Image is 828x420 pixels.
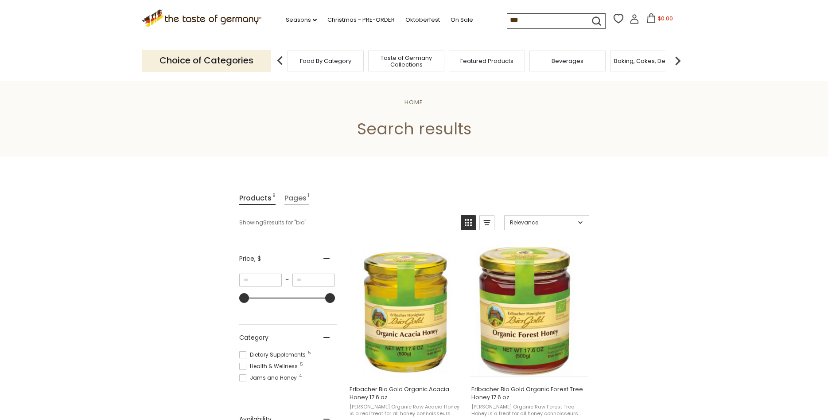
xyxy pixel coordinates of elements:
[669,52,687,70] img: next arrow
[284,192,309,205] a: View Pages Tab
[300,58,351,64] a: Food By Category
[327,15,395,25] a: Christmas - PRE-ORDER
[239,215,454,230] div: Showing results for " "
[641,13,679,27] button: $0.00
[272,192,276,204] span: 9
[263,219,267,227] b: 9
[27,119,801,139] h1: Search results
[239,254,261,263] span: Price
[470,247,587,377] img: Erlbacher Bio Gold Organic Forest Tree Honey
[348,251,466,373] img: Erlbacher Bio Gold Organic Acacia Honey 17.6 oz
[286,15,317,25] a: Seasons
[510,219,575,227] span: Relevance
[552,58,583,64] a: Beverages
[239,374,299,382] span: Jams and Honey
[292,274,335,287] input: Maximum value
[254,254,261,263] span: , $
[371,55,442,68] a: Taste of Germany Collections
[471,385,586,401] span: Erlbacher Bio Gold Organic Forest Tree Honey 17.6 oz
[404,98,423,106] a: Home
[350,385,464,401] span: Erlbacher Bio Gold Organic Acacia Honey 17.6 oz
[239,333,268,342] span: Category
[451,15,473,25] a: On Sale
[239,192,276,205] a: View Products Tab
[504,215,589,230] a: Sort options
[405,15,440,25] a: Oktoberfest
[350,404,464,417] span: [PERSON_NAME] Organic Raw Acacia Honey is a real treat for all honey connoisseurs. Made from the ...
[471,404,586,417] span: [PERSON_NAME] Organic Raw Forest Tree Honey is a treat for all honey connoisseurs. Made from the ...
[271,52,289,70] img: previous arrow
[658,15,673,22] span: $0.00
[300,362,303,367] span: 5
[239,274,282,287] input: Minimum value
[460,58,513,64] a: Featured Products
[239,362,300,370] span: Health & Wellness
[308,351,311,355] span: 5
[282,276,292,284] span: –
[461,215,476,230] a: View grid mode
[299,374,302,378] span: 4
[614,58,683,64] a: Baking, Cakes, Desserts
[239,351,308,359] span: Dietary Supplements
[479,215,494,230] a: View list mode
[142,50,271,71] p: Choice of Categories
[307,192,309,204] span: 1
